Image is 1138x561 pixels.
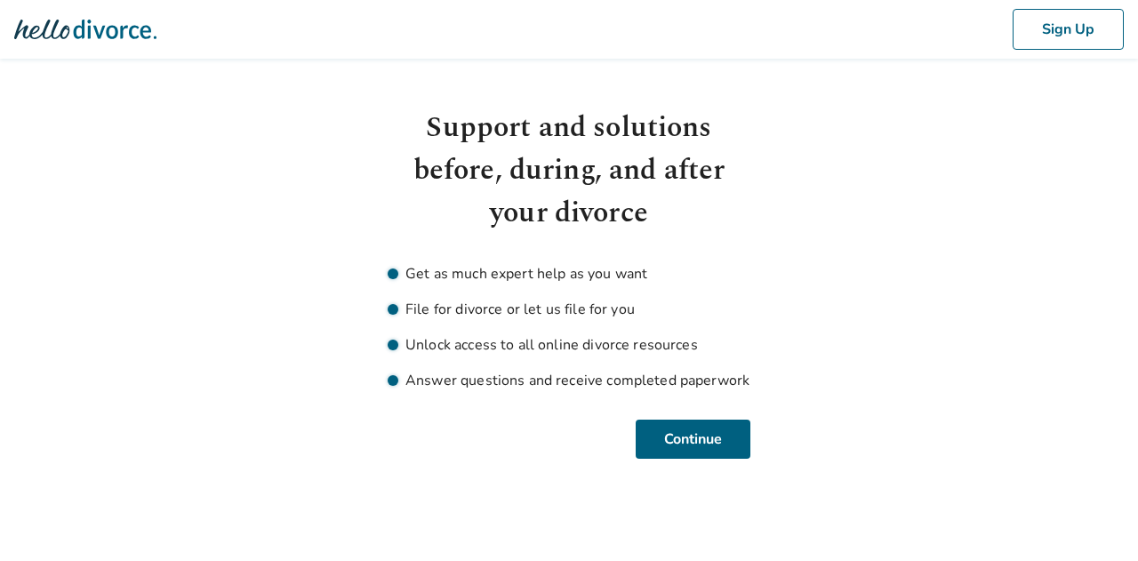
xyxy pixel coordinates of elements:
[14,12,156,47] img: Hello Divorce Logo
[388,107,750,235] h1: Support and solutions before, during, and after your divorce
[388,334,750,356] li: Unlock access to all online divorce resources
[388,370,750,391] li: Answer questions and receive completed paperwork
[636,420,750,459] button: Continue
[388,263,750,285] li: Get as much expert help as you want
[1013,9,1124,50] button: Sign Up
[388,299,750,320] li: File for divorce or let us file for you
